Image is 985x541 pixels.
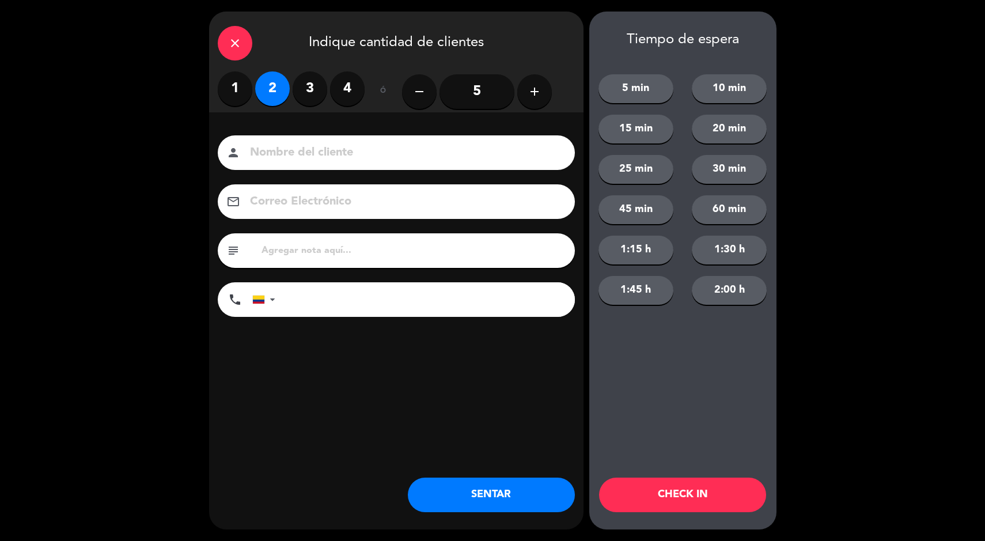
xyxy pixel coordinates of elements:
[598,236,673,264] button: 1:15 h
[692,195,767,224] button: 60 min
[598,195,673,224] button: 45 min
[226,146,240,160] i: person
[226,244,240,258] i: subject
[255,71,290,106] label: 2
[517,74,552,109] button: add
[412,85,426,99] i: remove
[692,74,767,103] button: 10 min
[598,74,673,103] button: 5 min
[209,12,584,71] div: Indique cantidad de clientes
[249,192,560,212] input: Correo Electrónico
[228,293,242,307] i: phone
[249,143,560,163] input: Nombre del cliente
[402,74,437,109] button: remove
[692,115,767,143] button: 20 min
[589,32,776,48] div: Tiempo de espera
[218,71,252,106] label: 1
[226,195,240,209] i: email
[598,276,673,305] button: 1:45 h
[365,71,402,112] div: ó
[408,478,575,512] button: SENTAR
[599,478,766,512] button: CHECK IN
[598,115,673,143] button: 15 min
[260,243,566,259] input: Agregar nota aquí...
[330,71,365,106] label: 4
[692,276,767,305] button: 2:00 h
[692,236,767,264] button: 1:30 h
[692,155,767,184] button: 30 min
[528,85,541,99] i: add
[253,283,279,316] div: Colombia: +57
[598,155,673,184] button: 25 min
[293,71,327,106] label: 3
[228,36,242,50] i: close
